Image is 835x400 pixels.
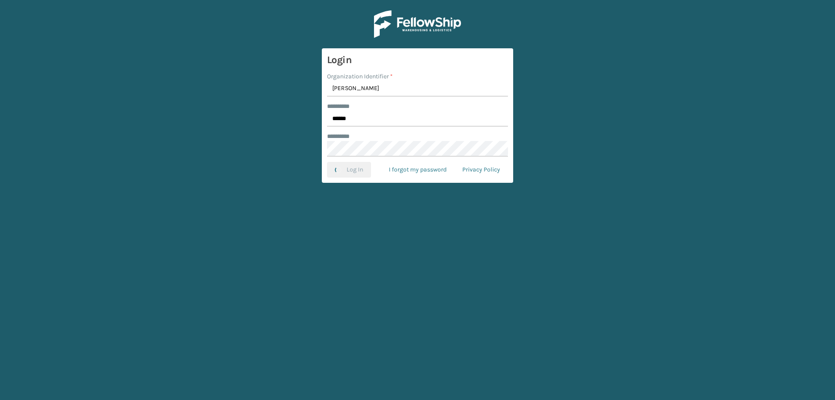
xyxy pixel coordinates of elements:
[327,72,393,81] label: Organization Identifier
[327,162,371,178] button: Log In
[381,162,454,178] a: I forgot my password
[374,10,461,38] img: Logo
[327,54,508,67] h3: Login
[454,162,508,178] a: Privacy Policy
